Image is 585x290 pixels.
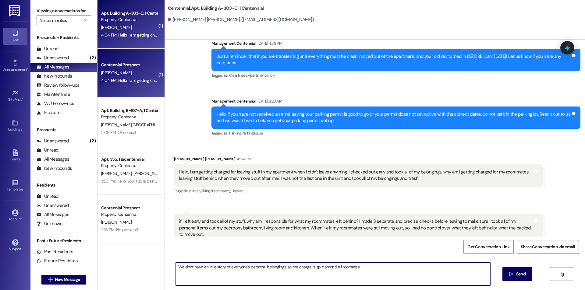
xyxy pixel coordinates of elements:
[211,40,580,49] div: Management Centennial
[517,240,579,254] button: Share Conversation via email
[101,114,158,120] div: Property: Centennial
[101,70,132,75] span: [PERSON_NAME]
[37,165,72,172] div: New Inbounds
[242,131,263,136] span: Parking issue
[3,88,27,104] a: Site Visit •
[37,258,78,264] div: Future Residents
[30,34,97,41] div: Prospects + Residents
[201,188,231,194] span: Billing discrepancy ,
[41,275,87,285] button: New Message
[509,272,513,277] i: 
[55,276,80,283] span: New Message
[37,91,70,98] div: Maintenance
[256,40,282,47] div: [DATE] 4:33 PM
[101,227,138,232] div: 1:25 PM: No problem!
[217,53,571,66] div: Just a reminder that if you are transferring unit everything must be clean, moved out of the apar...
[88,53,97,63] div: (2)
[37,249,73,255] div: Past Residents
[37,73,72,79] div: New Inbounds
[101,25,132,30] span: [PERSON_NAME]
[235,156,250,162] div: 4:04 PM
[502,267,532,281] button: Send
[30,127,97,133] div: Prospects
[101,62,158,68] div: Centennial Prospect
[101,156,158,162] div: Apt. 355, 1 Bicentennial
[463,240,513,254] button: Get Conversation Link
[467,244,509,250] span: Get Conversation Link
[84,18,88,23] i: 
[211,98,580,107] div: Management Centennial
[101,171,133,176] span: [PERSON_NAME]
[37,110,60,116] div: Escalate
[168,16,314,23] div: [PERSON_NAME] [PERSON_NAME]. ([EMAIL_ADDRESS][DOMAIN_NAME])
[560,272,565,277] i: 
[37,156,69,162] div: All Messages
[174,156,543,164] div: [PERSON_NAME] [PERSON_NAME]
[3,237,27,254] a: Support
[133,171,165,176] span: [PERSON_NAME]
[37,147,58,153] div: Unread
[37,64,69,70] div: All Messages
[30,182,97,188] div: Residents
[30,238,97,244] div: Past + Future Residents
[168,5,264,12] b: Centennial: Apt. Building A~303~C, 1 Centennial
[248,73,275,78] span: Apartment entry
[88,136,97,146] div: (2)
[101,10,158,16] div: Apt. Building A~303~C, 1 Centennial
[3,208,27,224] a: Account
[37,202,69,209] div: Unanswered
[176,263,490,285] textarea: We dont have an inventory of everyone's personal belongings so the charge is split amond all room...
[37,138,69,144] div: Unanswered
[101,178,410,184] div: 1:50 PM: Hello! Your tub is being redone. It CANNOT get wet and nothing can be put it in until [D...
[179,169,533,182] div: Hello, I am getting charged for leaving stuff in my apartment when I didn't leave anything. I che...
[37,221,62,227] div: Unknown
[101,107,158,114] div: Apt. Building B~107~A, 1 Centennial
[37,46,58,52] div: Unread
[27,67,28,71] span: •
[3,148,27,164] a: Leads
[101,211,158,218] div: Property: Centennial
[101,130,136,135] div: 2:02 PM: Of course!
[3,28,27,44] a: Inbox
[101,162,158,169] div: Property: Centennial
[48,277,52,282] i: 
[174,187,543,195] div: Tagged as:
[256,98,282,104] div: [DATE] 8:23 AM
[211,129,580,138] div: Tagged as:
[23,186,24,190] span: •
[101,219,132,225] span: [PERSON_NAME]
[37,82,79,89] div: Review follow-ups
[217,111,571,124] div: Hello, if you have not received an email saying your parking permit is good to go or your permit ...
[211,71,580,80] div: Tagged as:
[101,205,158,211] div: Centennial Prospect
[192,188,201,194] span: Trash ,
[3,118,27,134] a: Buildings
[37,6,91,16] label: Viewing conversations for
[37,193,58,200] div: Unread
[37,100,74,107] div: WO Follow-ups
[521,244,575,250] span: Share Conversation via email
[229,73,248,78] span: Cleanliness ,
[37,211,69,218] div: All Messages
[101,16,158,23] div: Property: Centennial
[231,188,243,194] span: Dispute
[22,96,23,101] span: •
[9,5,21,16] img: ResiDesk Logo
[179,218,533,238] div: if i left early and took all of my stuff, why am i responsible for what my roommates left behind?...
[39,16,81,25] input: All communities
[229,131,242,136] span: Parking ,
[3,178,27,194] a: Templates •
[101,122,170,128] span: [PERSON_NAME][GEOGRAPHIC_DATA]
[516,271,526,277] span: Send
[37,55,69,61] div: Unanswered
